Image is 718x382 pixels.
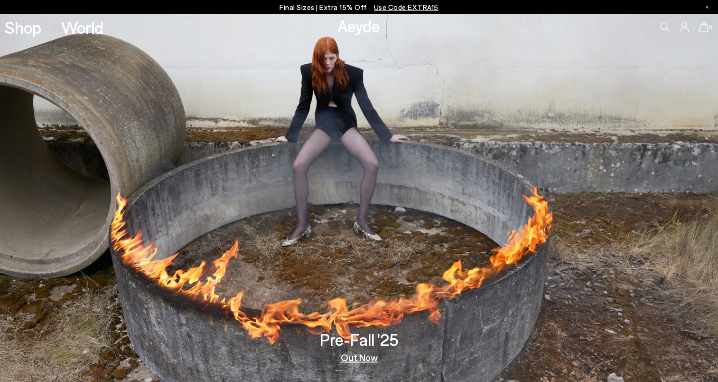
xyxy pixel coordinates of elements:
[61,19,103,36] a: World
[709,25,713,30] span: 0
[5,19,41,36] a: Shop
[374,3,438,11] span: Navigate to /collections/ss25-final-sizes
[320,331,399,348] h3: Pre-Fall '25
[280,1,438,13] p: Final Sizes | Extra 15% Off
[341,353,378,362] a: Out Now
[337,16,380,36] a: Aeyde
[699,22,709,32] a: 0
